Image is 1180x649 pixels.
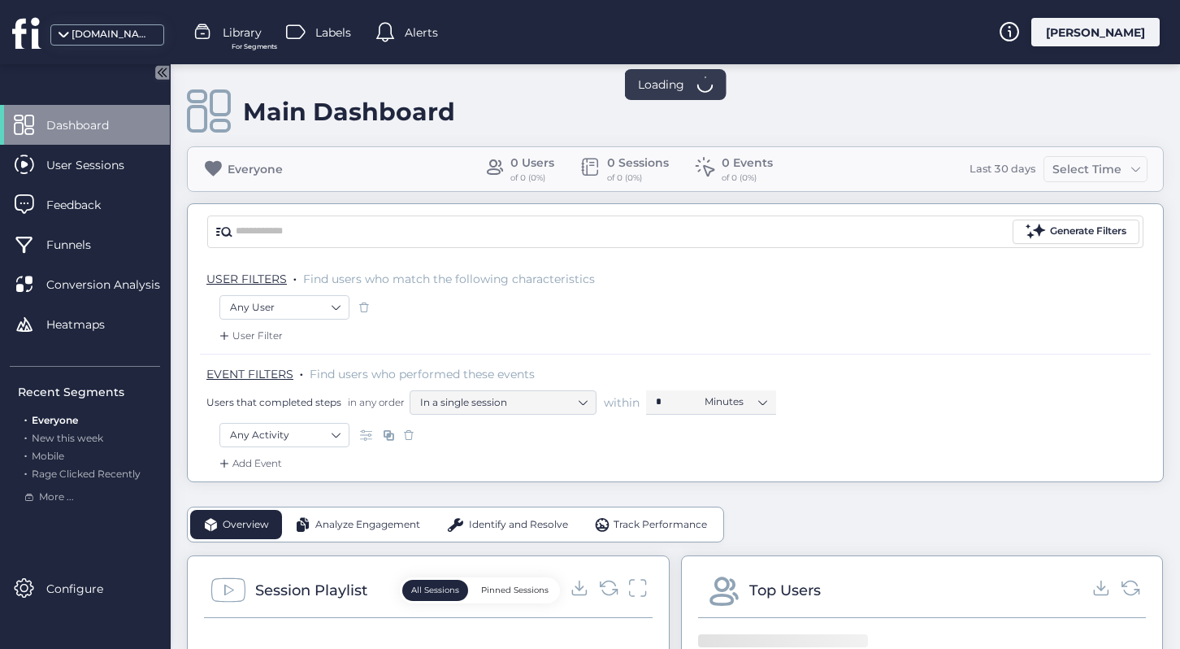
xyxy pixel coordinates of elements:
[46,316,129,333] span: Heatmaps
[32,414,78,426] span: Everyone
[24,446,27,462] span: .
[24,411,27,426] span: .
[32,432,103,444] span: New this week
[230,423,339,447] nz-select-item: Any Activity
[46,196,125,214] span: Feedback
[638,76,684,94] span: Loading
[1050,224,1126,239] div: Generate Filters
[310,367,535,381] span: Find users who performed these events
[24,464,27,480] span: .
[315,24,351,41] span: Labels
[1013,220,1139,244] button: Generate Filters
[223,24,262,41] span: Library
[255,579,367,602] div: Session Playlist
[18,383,160,401] div: Recent Segments
[32,468,141,480] span: Rage Clicked Recently
[604,394,640,411] span: within
[420,390,586,415] nz-select-item: In a single session
[749,579,821,602] div: Top Users
[72,27,153,42] div: [DOMAIN_NAME]
[223,517,269,533] span: Overview
[46,236,115,254] span: Funnels
[216,328,283,344] div: User Filter
[303,272,595,286] span: Find users who match the following characteristics
[46,116,133,134] span: Dashboard
[39,490,74,505] span: More ...
[300,364,303,380] span: .
[469,517,568,533] span: Identify and Resolve
[232,41,277,52] span: For Segments
[705,390,766,414] nz-select-item: Minutes
[46,580,128,598] span: Configure
[1031,18,1160,46] div: [PERSON_NAME]
[405,24,438,41] span: Alerts
[614,517,707,533] span: Track Performance
[206,367,293,381] span: EVENT FILTERS
[24,429,27,444] span: .
[206,395,341,409] span: Users that completed steps
[293,268,297,285] span: .
[32,450,64,462] span: Mobile
[206,272,287,286] span: USER FILTERS
[315,517,420,533] span: Analyze Engagement
[243,97,455,127] div: Main Dashboard
[345,395,405,409] span: in any order
[46,156,149,174] span: User Sessions
[230,295,339,320] nz-select-item: Any User
[216,455,282,472] div: Add Event
[472,580,557,601] button: Pinned Sessions
[46,276,184,294] span: Conversion Analysis
[402,580,468,601] button: All Sessions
